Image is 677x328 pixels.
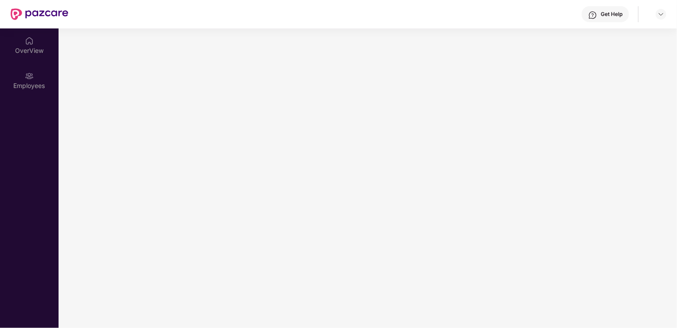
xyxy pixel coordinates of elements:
img: svg+xml;base64,PHN2ZyBpZD0iSG9tZSIgeG1sbnM9Imh0dHA6Ly93d3cudzMub3JnLzIwMDAvc3ZnIiB3aWR0aD0iMjAiIG... [25,36,34,45]
div: Get Help [601,11,622,18]
img: svg+xml;base64,PHN2ZyBpZD0iSGVscC0zMngzMiIgeG1sbnM9Imh0dHA6Ly93d3cudzMub3JnLzIwMDAvc3ZnIiB3aWR0aD... [588,11,597,20]
img: svg+xml;base64,PHN2ZyBpZD0iRHJvcGRvd24tMzJ4MzIiIHhtbG5zPSJodHRwOi8vd3d3LnczLm9yZy8yMDAwL3N2ZyIgd2... [657,11,665,18]
img: svg+xml;base64,PHN2ZyBpZD0iRW1wbG95ZWVzIiB4bWxucz0iaHR0cDovL3d3dy53My5vcmcvMjAwMC9zdmciIHdpZHRoPS... [25,72,34,80]
img: New Pazcare Logo [11,8,68,20]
